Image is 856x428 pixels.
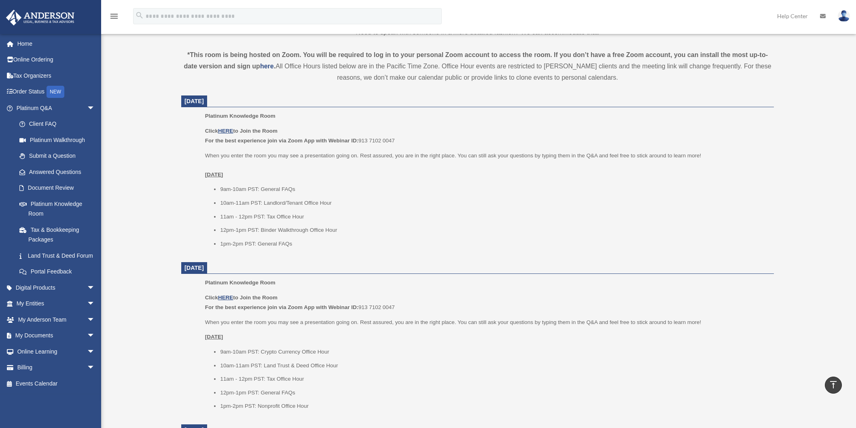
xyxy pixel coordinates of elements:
[220,401,768,411] li: 1pm-2pm PST: Nonprofit Office Hour
[220,225,768,235] li: 12pm-1pm PST: Binder Walkthrough Office Hour
[4,10,77,25] img: Anderson Advisors Platinum Portal
[6,68,107,84] a: Tax Organizers
[6,343,107,360] a: Online Learningarrow_drop_down
[87,280,103,296] span: arrow_drop_down
[274,63,275,70] strong: .
[87,296,103,312] span: arrow_drop_down
[205,128,278,134] b: Click to Join the Room
[87,328,103,344] span: arrow_drop_down
[220,388,768,398] li: 12pm-1pm PST: General FAQs
[218,128,233,134] a: HERE
[11,264,107,280] a: Portal Feedback
[205,151,768,180] p: When you enter the room you may see a presentation going on. Rest assured, you are in the right p...
[205,126,768,145] p: 913 7102 0047
[205,113,275,119] span: Platinum Knowledge Room
[11,222,107,248] a: Tax & Bookkeeping Packages
[11,164,107,180] a: Answered Questions
[11,180,107,196] a: Document Review
[184,51,768,70] strong: *This room is being hosted on Zoom. You will be required to log in to your personal Zoom account ...
[828,380,838,390] i: vertical_align_top
[205,172,223,178] u: [DATE]
[184,265,204,271] span: [DATE]
[11,116,107,132] a: Client FAQ
[260,63,274,70] a: here
[109,11,119,21] i: menu
[11,196,103,222] a: Platinum Knowledge Room
[87,343,103,360] span: arrow_drop_down
[218,295,233,301] a: HERE
[11,132,107,148] a: Platinum Walkthrough
[6,360,107,376] a: Billingarrow_drop_down
[220,198,768,208] li: 10am-11am PST: Landlord/Tenant Office Hour
[87,100,103,117] span: arrow_drop_down
[6,36,107,52] a: Home
[6,280,107,296] a: Digital Productsarrow_drop_down
[220,347,768,357] li: 9am-10am PST: Crypto Currency Office Hour
[6,311,107,328] a: My Anderson Teamarrow_drop_down
[205,280,275,286] span: Platinum Knowledge Room
[6,328,107,344] a: My Documentsarrow_drop_down
[205,138,358,144] b: For the best experience join via Zoom App with Webinar ID:
[6,100,107,116] a: Platinum Q&Aarrow_drop_down
[220,361,768,371] li: 10am-11am PST: Land Trust & Deed Office Hour
[205,334,223,340] u: [DATE]
[838,10,850,22] img: User Pic
[220,184,768,194] li: 9am-10am PST: General FAQs
[6,296,107,312] a: My Entitiesarrow_drop_down
[181,49,774,83] div: All Office Hours listed below are in the Pacific Time Zone. Office Hour events are restricted to ...
[205,293,768,312] p: 913 7102 0047
[220,239,768,249] li: 1pm-2pm PST: General FAQs
[184,98,204,104] span: [DATE]
[87,311,103,328] span: arrow_drop_down
[205,318,768,327] p: When you enter the room you may see a presentation going on. Rest assured, you are in the right p...
[11,248,107,264] a: Land Trust & Deed Forum
[205,295,278,301] b: Click to Join the Room
[47,86,64,98] div: NEW
[6,84,107,100] a: Order StatusNEW
[205,304,358,310] b: For the best experience join via Zoom App with Webinar ID:
[109,14,119,21] a: menu
[220,212,768,222] li: 11am - 12pm PST: Tax Office Hour
[220,374,768,384] li: 11am - 12pm PST: Tax Office Hour
[135,11,144,20] i: search
[11,148,107,164] a: Submit a Question
[6,52,107,68] a: Online Ordering
[825,377,842,394] a: vertical_align_top
[87,360,103,376] span: arrow_drop_down
[6,375,107,392] a: Events Calendar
